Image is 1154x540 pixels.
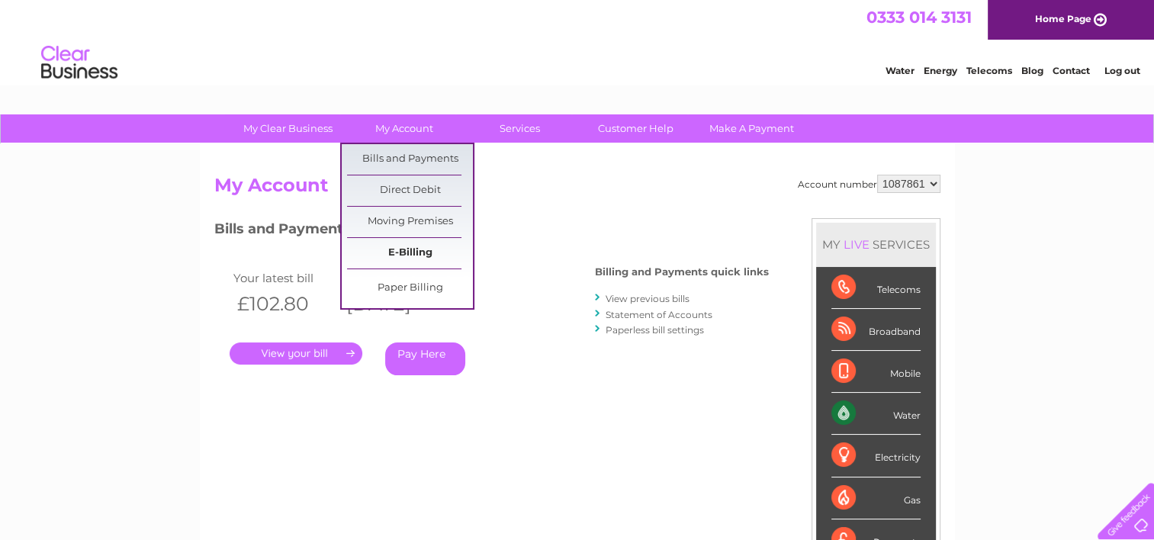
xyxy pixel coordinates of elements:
th: [DATE] [339,288,448,320]
h4: Billing and Payments quick links [595,266,769,278]
a: Bills and Payments [347,144,473,175]
img: logo.png [40,40,118,86]
h2: My Account [214,175,940,204]
td: Your latest bill [230,268,339,288]
a: . [230,342,362,365]
td: Invoice date [339,268,448,288]
a: Blog [1021,65,1043,76]
a: 0333 014 3131 [866,8,972,27]
a: Direct Debit [347,175,473,206]
a: E-Billing [347,238,473,268]
a: Services [457,114,583,143]
a: Customer Help [573,114,699,143]
div: Telecoms [831,267,921,309]
div: Water [831,393,921,435]
a: Energy [924,65,957,76]
div: Electricity [831,435,921,477]
a: Statement of Accounts [606,309,712,320]
a: Contact [1053,65,1090,76]
a: My Clear Business [225,114,351,143]
th: £102.80 [230,288,339,320]
a: Paper Billing [347,273,473,304]
div: Gas [831,477,921,519]
a: View previous bills [606,293,690,304]
a: Pay Here [385,342,465,375]
a: Paperless bill settings [606,324,704,336]
div: Broadband [831,309,921,351]
a: Log out [1104,65,1140,76]
div: Mobile [831,351,921,393]
div: LIVE [841,237,873,252]
h3: Bills and Payments [214,218,769,245]
a: Moving Premises [347,207,473,237]
div: Clear Business is a trading name of Verastar Limited (registered in [GEOGRAPHIC_DATA] No. 3667643... [217,8,938,74]
a: My Account [341,114,467,143]
a: Water [886,65,915,76]
div: Account number [798,175,940,193]
a: Telecoms [966,65,1012,76]
a: Make A Payment [689,114,815,143]
div: MY SERVICES [816,223,936,266]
